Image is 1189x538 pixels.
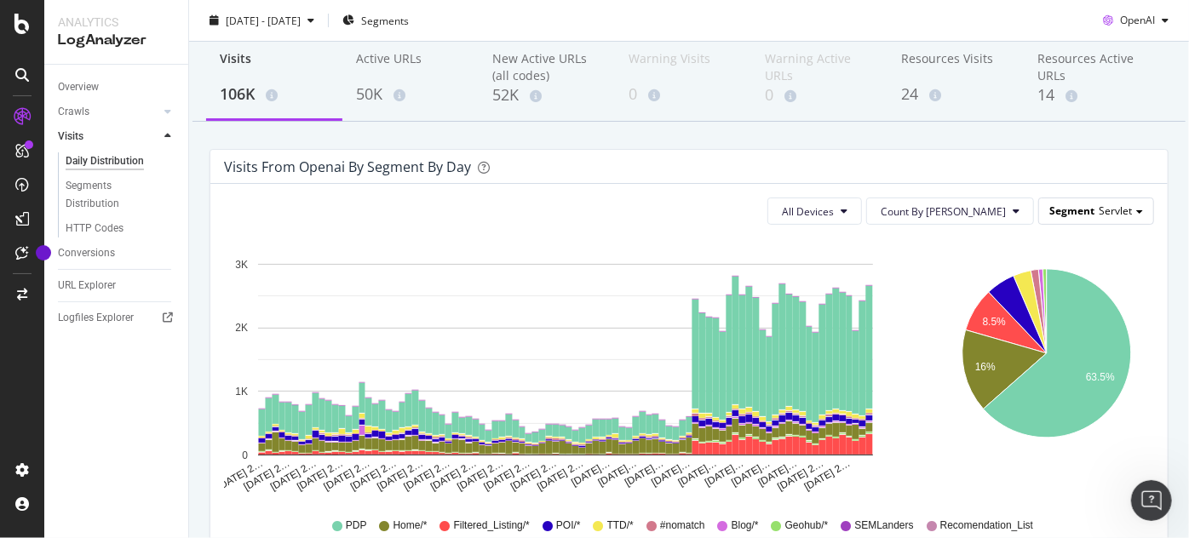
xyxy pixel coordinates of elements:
svg: A chart. [224,238,907,494]
text: 0 [242,449,248,461]
button: OpenAI [1096,7,1175,34]
span: Segment [1049,203,1094,218]
div: URL Explorer [58,277,116,295]
div: Resources Active URLs [1037,50,1146,84]
div: Warning Visits [629,50,738,83]
div: 24 [901,83,1010,106]
span: Geohub/* [785,518,829,533]
span: Home/* [393,518,428,533]
span: Filtered_Listing/* [454,518,530,533]
div: Visits [220,50,329,83]
div: 52K [492,84,601,106]
div: Visits [58,128,83,146]
button: Count By [PERSON_NAME] [866,197,1034,225]
span: TTD/* [607,518,634,533]
a: Logfiles Explorer [58,309,176,327]
button: [DATE] - [DATE] [203,7,321,34]
div: 50K [356,83,465,106]
a: Overview [58,78,176,96]
span: [DATE] - [DATE] [226,13,301,27]
div: Segments Distribution [66,177,160,213]
a: Crawls [58,103,159,121]
span: Blog/* [732,518,759,533]
span: Count By Day [881,204,1006,219]
span: OpenAI [1120,13,1155,27]
button: All Devices [767,197,862,225]
span: SEMLanders [854,518,913,533]
a: Conversions [58,244,176,262]
div: Analytics [58,14,175,31]
div: 0 [765,84,874,106]
svg: A chart. [941,238,1152,494]
div: 14 [1037,84,1146,106]
div: Warning Active URLs [765,50,874,84]
text: 3K [235,259,248,271]
a: Visits [58,128,159,146]
span: #nomatch [660,518,705,533]
div: Tooltip anchor [36,245,51,260]
iframe: Intercom live chat [1131,480,1172,521]
div: HTTP Codes [66,220,123,238]
span: All Devices [782,204,834,219]
div: Crawls [58,103,89,121]
div: Active URLs [356,50,465,83]
div: 106K [220,83,329,106]
div: Conversions [58,244,115,262]
span: PDP [346,518,367,533]
a: HTTP Codes [66,220,176,238]
text: 8.5% [982,316,1006,328]
div: 0 [629,83,738,106]
div: New Active URLs (all codes) [492,50,601,84]
div: Logfiles Explorer [58,309,134,327]
a: Segments Distribution [66,177,176,213]
a: URL Explorer [58,277,176,295]
text: 63.5% [1085,372,1114,384]
text: 16% [974,362,995,374]
span: Servlet [1099,203,1132,218]
a: Daily Distribution [66,152,176,170]
div: Visits from openai by Segment by Day [224,158,471,175]
div: LogAnalyzer [58,31,175,50]
span: Recomendation_List [940,518,1033,533]
span: Segments [361,13,409,27]
button: Segments [336,7,416,34]
span: POI/* [556,518,581,533]
text: 1K [235,386,248,398]
div: Overview [58,78,99,96]
text: 2K [235,323,248,335]
div: Daily Distribution [66,152,144,170]
div: Resources Visits [901,50,1010,83]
